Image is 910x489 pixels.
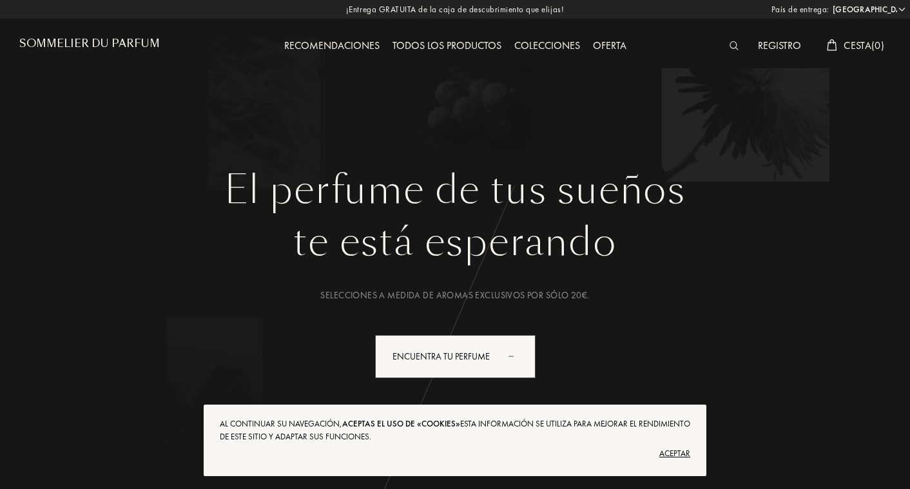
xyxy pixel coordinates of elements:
[751,38,808,55] div: Registro
[730,41,739,50] img: search_icn_white.svg
[508,39,586,52] a: Colecciones
[504,343,530,369] div: animation
[508,38,586,55] div: Colecciones
[386,39,508,52] a: Todos los productos
[220,443,690,464] div: Aceptar
[771,3,829,16] span: País de entrega:
[375,335,536,378] div: Encuentra tu perfume
[29,289,881,302] div: Selecciones a medida de aromas exclusivos por sólo 20€.
[29,167,881,213] h1: El perfume de tus sueños
[844,39,884,52] span: Cesta ( 0 )
[365,335,545,378] a: Encuentra tu perfumeanimation
[751,39,808,52] a: Registro
[386,38,508,55] div: Todos los productos
[278,38,386,55] div: Recomendaciones
[827,39,837,51] img: cart_white.svg
[220,417,690,443] div: Al continuar su navegación, Esta información se utiliza para mejorar el rendimiento de este sitio...
[342,418,460,429] span: aceptas el uso de «cookies»
[586,38,633,55] div: Oferta
[19,37,160,50] h1: Sommelier du Parfum
[29,213,881,271] div: te está esperando
[278,39,386,52] a: Recomendaciones
[586,39,633,52] a: Oferta
[19,37,160,55] a: Sommelier du Parfum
